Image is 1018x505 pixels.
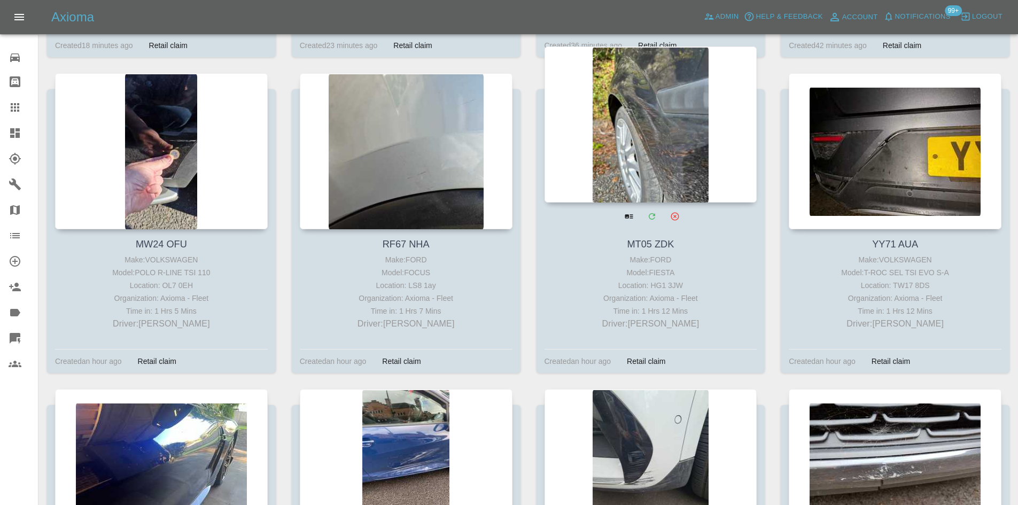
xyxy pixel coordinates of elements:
div: Created an hour ago [300,355,367,368]
div: Created 23 minutes ago [300,39,378,52]
div: Retail claim [864,355,918,368]
span: 99+ [945,5,962,16]
p: Driver: [PERSON_NAME] [58,317,265,330]
div: Location: TW17 8DS [791,279,999,292]
div: Created an hour ago [55,355,122,368]
button: Open drawer [6,4,32,30]
a: Account [826,9,881,26]
div: Model: T-ROC SEL TSI EVO S-A [791,266,999,279]
button: Logout [958,9,1005,25]
div: Organization: Axioma - Fleet [547,292,755,305]
a: RF67 NHA [383,239,430,250]
div: Created 36 minutes ago [545,39,623,52]
h5: Axioma [51,9,94,26]
div: Created an hour ago [789,355,856,368]
a: YY71 AUA [872,239,918,250]
div: Time in: 1 Hrs 12 Mins [547,305,755,317]
div: Time in: 1 Hrs 7 Mins [302,305,510,317]
a: View [618,205,640,227]
a: Modify [641,205,663,227]
div: Retail claim [619,355,673,368]
div: Time in: 1 Hrs 12 Mins [791,305,999,317]
div: Make: VOLKSWAGEN [791,253,999,266]
p: Driver: [PERSON_NAME] [302,317,510,330]
div: Time in: 1 Hrs 5 Mins [58,305,265,317]
div: Created 42 minutes ago [789,39,867,52]
div: Retail claim [875,39,929,52]
div: Location: OL7 0EH [58,279,265,292]
div: Retail claim [130,355,184,368]
div: Retail claim [374,355,429,368]
div: Organization: Axioma - Fleet [302,292,510,305]
div: Location: HG1 3JW [547,279,755,292]
button: Archive [664,205,686,227]
span: Help & Feedback [756,11,822,23]
a: MT05 ZDK [627,239,674,250]
button: Notifications [881,9,953,25]
div: Make: VOLKSWAGEN [58,253,265,266]
div: Organization: Axioma - Fleet [58,292,265,305]
button: Help & Feedback [741,9,825,25]
div: Created an hour ago [545,355,611,368]
div: Model: POLO R-LINE TSI 110 [58,266,265,279]
div: Organization: Axioma - Fleet [791,292,999,305]
div: Model: FOCUS [302,266,510,279]
p: Driver: [PERSON_NAME] [547,317,755,330]
span: Notifications [895,11,951,23]
div: Location: LS8 1ay [302,279,510,292]
span: Admin [716,11,739,23]
div: Retail claim [630,39,685,52]
span: Logout [972,11,1003,23]
p: Driver: [PERSON_NAME] [791,317,999,330]
a: MW24 OFU [136,239,187,250]
div: Retail claim [385,39,440,52]
div: Retail claim [141,39,196,52]
a: Admin [701,9,742,25]
span: Account [842,11,878,24]
div: Model: FIESTA [547,266,755,279]
div: Created 18 minutes ago [55,39,133,52]
div: Make: FORD [302,253,510,266]
div: Make: FORD [547,253,755,266]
